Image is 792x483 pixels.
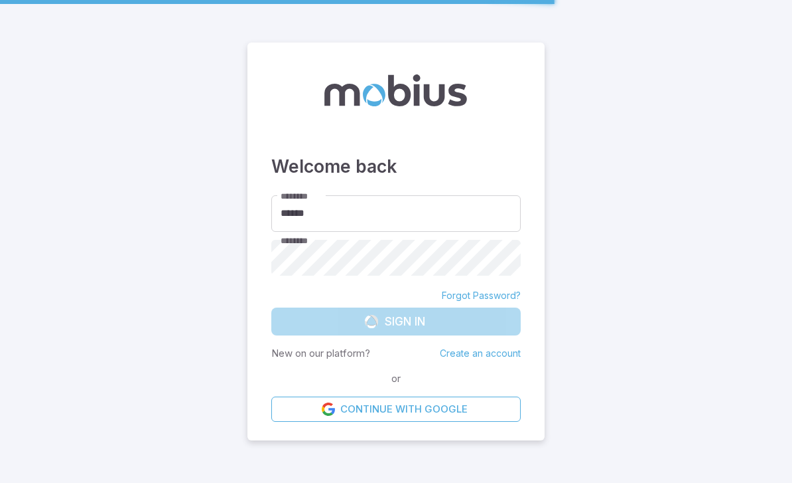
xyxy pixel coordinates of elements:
span: or [388,371,404,386]
a: Continue with Google [271,397,521,422]
a: Create an account [440,347,521,359]
p: New on our platform? [271,346,370,361]
a: Forgot Password? [442,289,521,302]
h3: Welcome back [271,153,521,179]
